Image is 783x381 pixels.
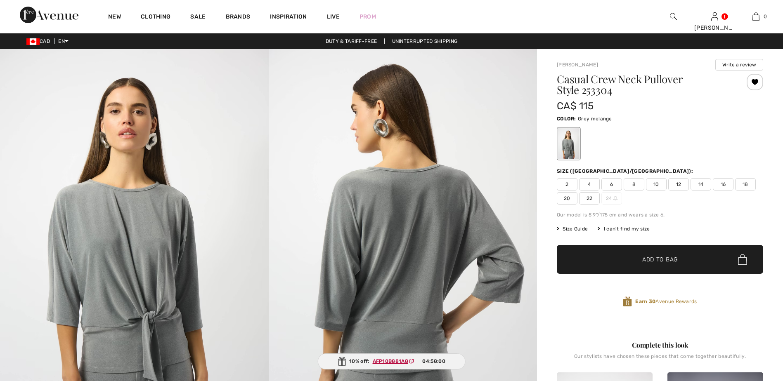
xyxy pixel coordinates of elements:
div: Complete this look [557,340,763,350]
div: Grey melange [558,128,580,159]
span: 12 [668,178,689,190]
img: Gift.svg [338,357,346,366]
span: 22 [579,192,600,205]
span: 6 [601,178,622,190]
span: Avenue Rewards [635,298,697,305]
span: 14 [691,178,711,190]
a: Sale [190,13,206,22]
span: Color: [557,116,576,122]
img: Bag.svg [738,254,747,265]
img: Canadian Dollar [26,38,40,45]
a: Live [327,12,340,21]
span: CAD [26,38,53,44]
div: Our stylists have chosen these pieces that come together beautifully. [557,353,763,366]
span: 24 [601,192,622,205]
span: Inspiration [270,13,307,22]
a: Prom [360,12,376,21]
button: Add to Bag [557,245,763,274]
strong: Earn 30 [635,299,655,304]
div: [PERSON_NAME] [694,24,735,32]
span: 04:58:00 [422,357,445,365]
img: Avenue Rewards [623,296,632,307]
img: search the website [670,12,677,21]
span: Grey melange [578,116,612,122]
a: Clothing [141,13,170,22]
span: 8 [624,178,644,190]
a: Sign In [711,12,718,20]
h1: Casual Crew Neck Pullover Style 253304 [557,74,729,95]
button: Write a review [715,59,763,71]
ins: AFP10B881A8 [373,358,408,364]
a: 0 [736,12,776,21]
img: My Info [711,12,718,21]
div: Size ([GEOGRAPHIC_DATA]/[GEOGRAPHIC_DATA]): [557,167,695,175]
a: New [108,13,121,22]
span: 16 [713,178,733,190]
span: 0 [764,13,767,20]
a: [PERSON_NAME] [557,62,598,68]
div: 10% off: [317,353,466,369]
a: Brands [226,13,251,22]
span: CA$ 115 [557,100,594,112]
span: 20 [557,192,577,205]
div: I can't find my size [598,225,650,233]
span: 4 [579,178,600,190]
img: ring-m.svg [613,196,617,200]
img: My Bag [752,12,759,21]
img: 1ère Avenue [20,7,78,23]
div: Our model is 5'9"/175 cm and wears a size 6. [557,211,763,219]
span: Size Guide [557,225,588,233]
span: Add to Bag [642,255,678,264]
span: EN [58,38,69,44]
span: 2 [557,178,577,190]
span: 18 [735,178,756,190]
span: 10 [646,178,667,190]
